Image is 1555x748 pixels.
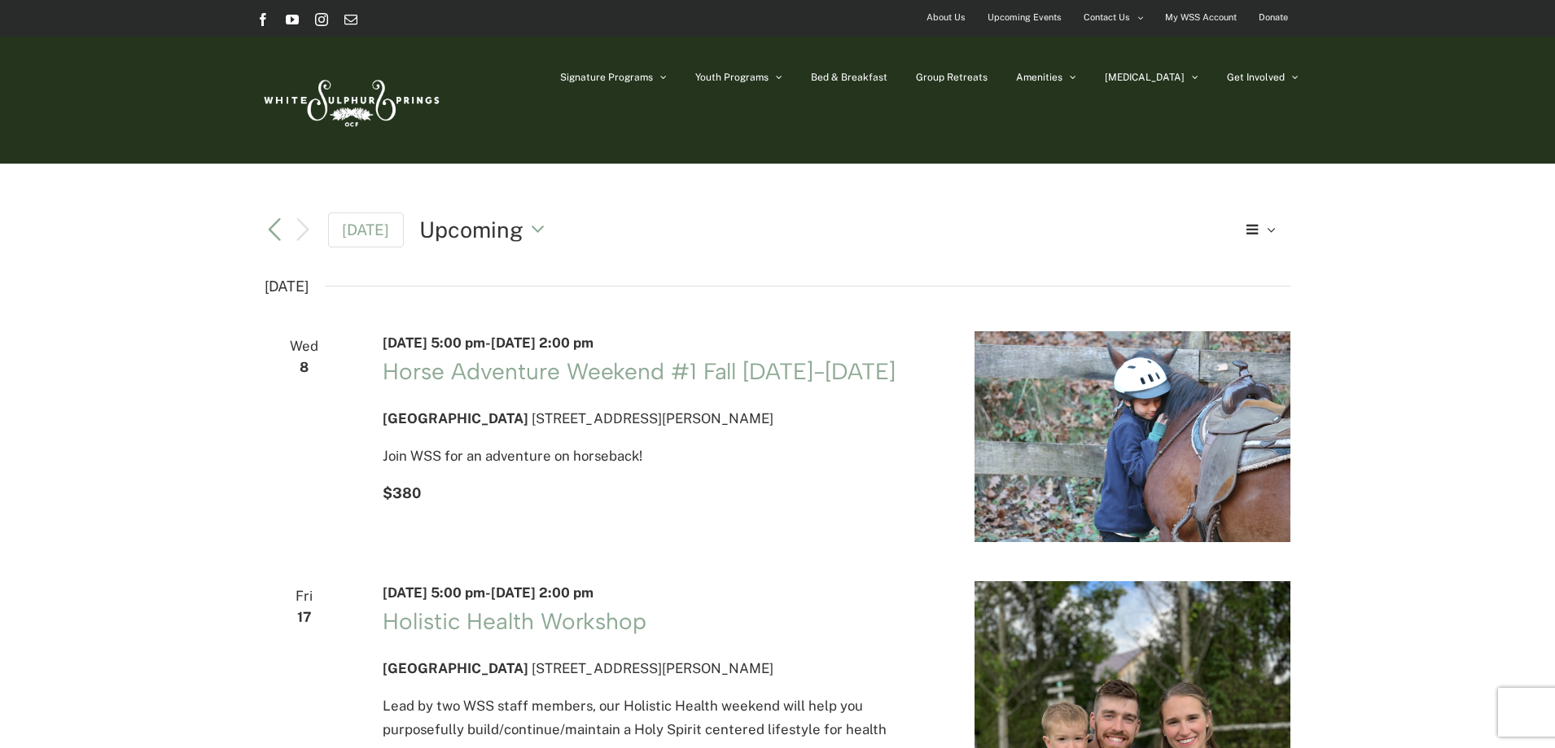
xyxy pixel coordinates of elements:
[1105,72,1185,82] span: [MEDICAL_DATA]
[975,331,1290,542] img: IMG_1414
[532,410,773,426] span: [STREET_ADDRESS][PERSON_NAME]
[265,335,344,358] span: Wed
[256,62,444,138] img: White Sulphur Springs Logo
[491,584,594,601] span: [DATE] 2:00 pm
[1016,72,1062,82] span: Amenities
[916,72,988,82] span: Group Retreats
[265,273,309,300] time: [DATE]
[695,72,769,82] span: Youth Programs
[811,72,887,82] span: Bed & Breakfast
[1165,6,1237,29] span: My WSS Account
[344,13,357,26] a: Email
[383,584,485,601] span: [DATE] 5:00 pm
[1227,37,1299,118] a: Get Involved
[383,410,528,426] span: [GEOGRAPHIC_DATA]
[286,13,299,26] a: YouTube
[695,37,782,118] a: Youth Programs
[1227,72,1285,82] span: Get Involved
[1084,6,1130,29] span: Contact Us
[916,37,988,118] a: Group Retreats
[811,37,887,118] a: Bed & Breakfast
[560,72,653,82] span: Signature Programs
[383,357,896,385] a: Horse Adventure Weekend #1 Fall [DATE]-[DATE]
[383,335,594,351] time: -
[265,220,284,239] a: Previous Events
[383,444,935,468] p: Join WSS for an adventure on horseback!
[265,584,344,608] span: Fri
[560,37,667,118] a: Signature Programs
[532,660,773,676] span: [STREET_ADDRESS][PERSON_NAME]
[383,335,485,351] span: [DATE] 5:00 pm
[293,217,313,243] button: Next Events
[315,13,328,26] a: Instagram
[491,335,594,351] span: [DATE] 2:00 pm
[1016,37,1076,118] a: Amenities
[383,484,421,501] span: $380
[926,6,966,29] span: About Us
[419,214,554,245] button: Upcoming
[256,13,269,26] a: Facebook
[265,606,344,629] span: 17
[265,356,344,379] span: 8
[383,584,594,601] time: -
[419,214,523,245] span: Upcoming
[560,37,1299,118] nav: Main Menu
[383,694,935,742] p: Lead by two WSS staff members, our Holistic Health weekend will help you purposefully build/conti...
[1105,37,1198,118] a: [MEDICAL_DATA]
[328,212,405,247] a: [DATE]
[1259,6,1288,29] span: Donate
[988,6,1062,29] span: Upcoming Events
[383,660,528,676] span: [GEOGRAPHIC_DATA]
[383,607,646,635] a: Holistic Health Workshop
